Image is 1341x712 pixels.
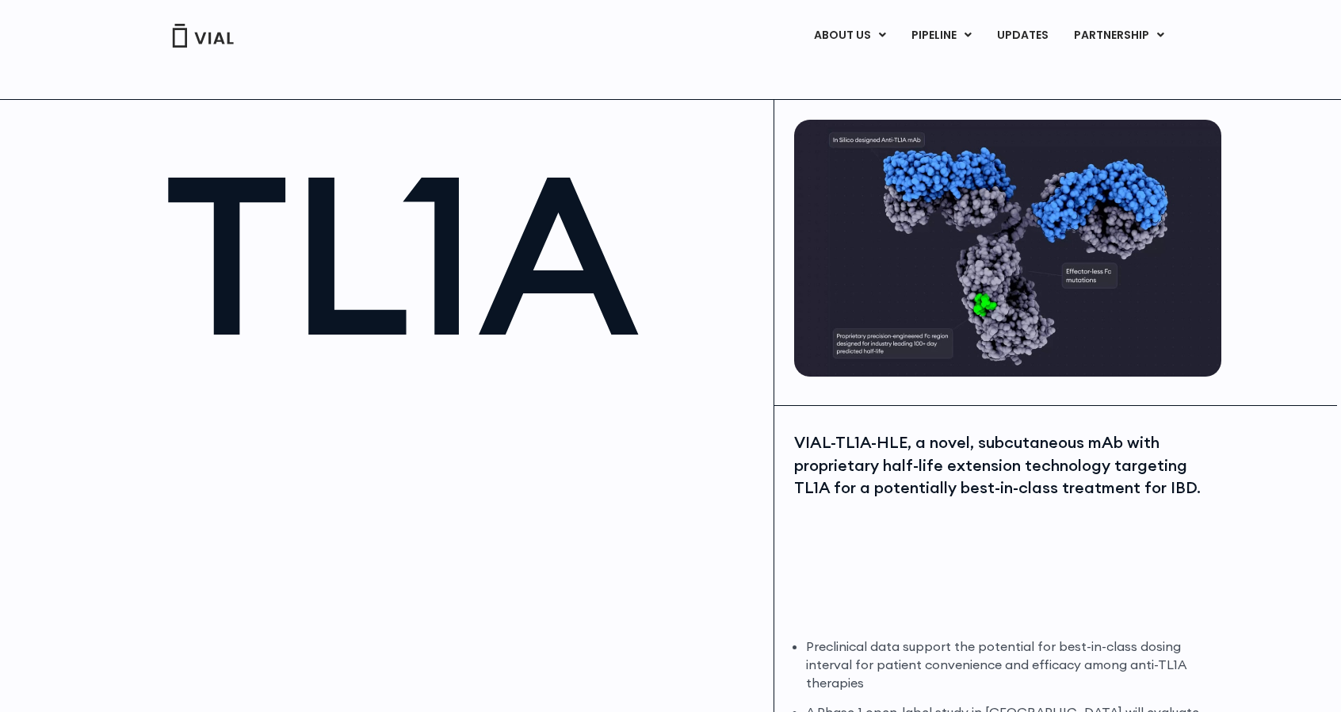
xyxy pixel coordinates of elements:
a: PIPELINEMenu Toggle [899,22,984,49]
img: Vial Logo [171,24,235,48]
li: Preclinical data support the potential for best-in-class dosing interval for patient convenience ... [806,637,1217,692]
h1: TL1A [164,144,758,365]
a: UPDATES [984,22,1060,49]
img: TL1A antibody diagram. [794,120,1221,377]
div: VIAL-TL1A-HLE, a novel, subcutaneous mAb with proprietary half-life extension technology targetin... [794,431,1217,500]
a: PARTNERSHIPMenu Toggle [1061,22,1177,49]
a: ABOUT USMenu Toggle [801,22,898,49]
